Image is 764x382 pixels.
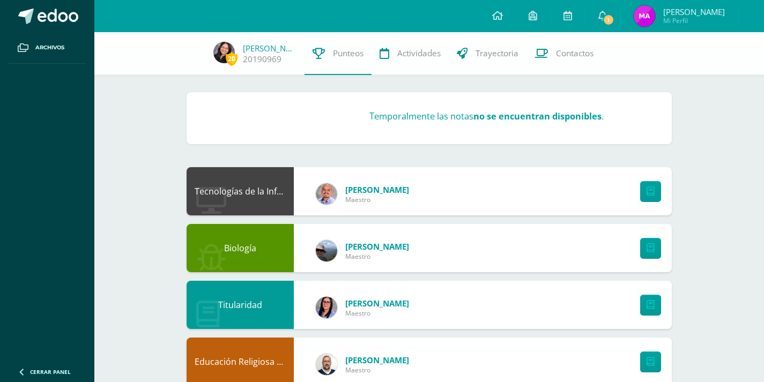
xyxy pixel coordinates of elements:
[476,48,518,59] span: Trayectoria
[213,42,235,63] img: 8ebe80abc5edd6efaa40307c8e935a8d.png
[345,309,409,318] span: Maestro
[663,16,725,25] span: Mi Perfil
[316,240,337,261] img: 5e952bed91828fffc449ceb1b345eddb.png
[305,32,372,75] a: Punteos
[187,167,294,215] div: Tecnologías de la Información y la Comunicación
[369,110,604,122] h3: Temporalmente las notas .
[345,195,409,204] span: Maestro
[473,110,602,122] strong: no se encuentran disponibles
[526,32,602,75] a: Contactos
[316,354,337,375] img: 0a7d3388a1c2f08b55b75cf801b20128.png
[316,183,337,205] img: f4ddca51a09d81af1cee46ad6847c426.png
[345,241,409,252] span: [PERSON_NAME]
[663,6,725,17] span: [PERSON_NAME]
[556,48,594,59] span: Contactos
[345,184,409,195] span: [PERSON_NAME]
[243,43,296,54] a: [PERSON_NAME]
[345,298,409,309] span: [PERSON_NAME]
[634,5,655,27] img: cd24660f1d0baff20b3f5db1b1c6e2a2.png
[187,281,294,329] div: Titularidad
[35,43,64,52] span: Archivos
[345,365,409,374] span: Maestro
[372,32,449,75] a: Actividades
[449,32,526,75] a: Trayectoria
[226,52,238,65] span: 20
[243,54,281,65] a: 20190969
[345,252,409,261] span: Maestro
[9,32,86,64] a: Archivos
[333,48,364,59] span: Punteos
[603,14,614,26] span: 1
[316,297,337,318] img: f299a6914324fd9fb9c4d26292297a76.png
[187,224,294,272] div: Biología
[30,368,71,376] span: Cerrar panel
[345,355,409,365] span: [PERSON_NAME]
[397,48,441,59] span: Actividades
